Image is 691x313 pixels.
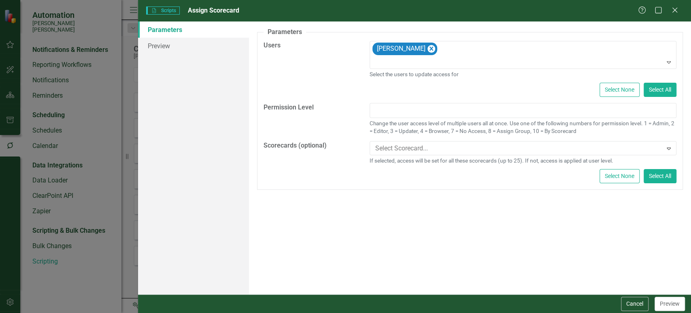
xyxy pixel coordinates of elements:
label: Scorecards (optional) [264,141,364,150]
button: Select All [644,169,676,183]
a: Preview [138,38,249,54]
a: Parameters [138,21,249,38]
span: Scripts [146,6,179,15]
small: If selected, access will be set for all these scorecards (up to 25). If not, access is applied at... [370,157,676,165]
label: Users [264,41,364,50]
button: Cancel [621,297,648,311]
small: Change the user access level of multiple users all at once. Use one of the following numbers for ... [370,120,676,135]
legend: Parameters [264,28,306,37]
button: Select None [600,169,640,183]
button: Select All [644,83,676,97]
div: [PERSON_NAME] [374,43,427,55]
button: Preview [655,297,685,311]
span: Assign Scorecard [188,6,239,14]
button: Select None [600,83,640,97]
label: Permission Level [264,103,364,112]
div: Remove Ann Allen [427,45,435,53]
small: Select the users to update access for [370,71,676,78]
